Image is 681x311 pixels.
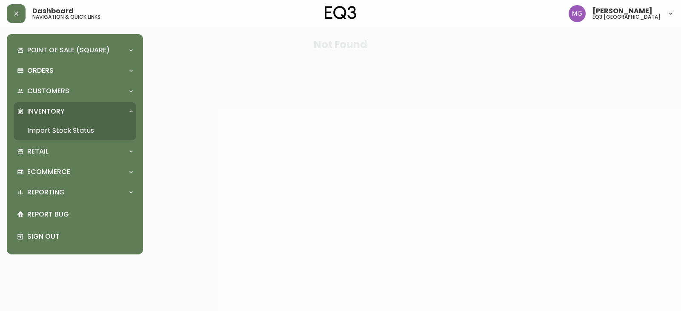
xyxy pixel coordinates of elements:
[14,142,136,161] div: Retail
[592,14,661,20] h5: eq3 [GEOGRAPHIC_DATA]
[14,41,136,60] div: Point of Sale (Square)
[14,163,136,181] div: Ecommerce
[14,61,136,80] div: Orders
[32,8,74,14] span: Dashboard
[27,210,133,219] p: Report Bug
[27,147,49,156] p: Retail
[14,82,136,100] div: Customers
[27,188,65,197] p: Reporting
[32,14,100,20] h5: navigation & quick links
[27,46,110,55] p: Point of Sale (Square)
[14,183,136,202] div: Reporting
[14,203,136,225] div: Report Bug
[592,8,652,14] span: [PERSON_NAME]
[27,107,65,116] p: Inventory
[14,225,136,248] div: Sign Out
[27,167,70,177] p: Ecommerce
[27,66,54,75] p: Orders
[14,121,136,140] a: Import Stock Status
[569,5,586,22] img: de8837be2a95cd31bb7c9ae23fe16153
[14,102,136,121] div: Inventory
[27,232,133,241] p: Sign Out
[325,6,356,20] img: logo
[27,86,69,96] p: Customers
